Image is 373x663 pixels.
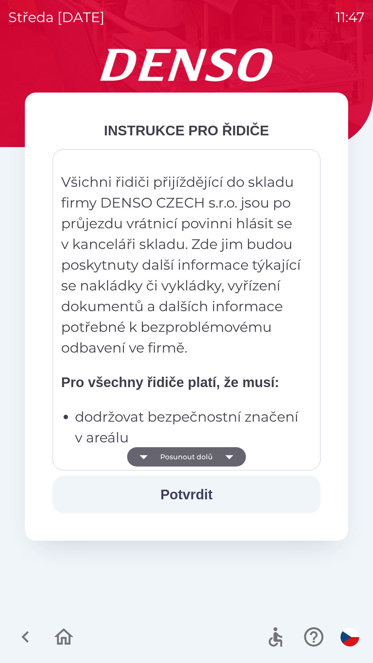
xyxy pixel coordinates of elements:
button: Posunout dolů [127,447,246,467]
img: cs flag [341,628,359,646]
p: Všichni řidiči přijíždějící do skladu firmy DENSO CZECH s.r.o. jsou po průjezdu vrátnicí povinni ... [61,172,302,358]
button: Potvrdit [52,476,321,513]
p: dodržovat bezpečnostní značení v areálu [75,406,302,448]
strong: Pro všechny řidiče platí, že musí: [61,375,279,390]
div: INSTRUKCE PRO ŘIDIČE [52,120,321,141]
img: Logo [25,48,348,81]
p: středa [DATE] [8,7,105,28]
p: 11:47 [336,7,365,28]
